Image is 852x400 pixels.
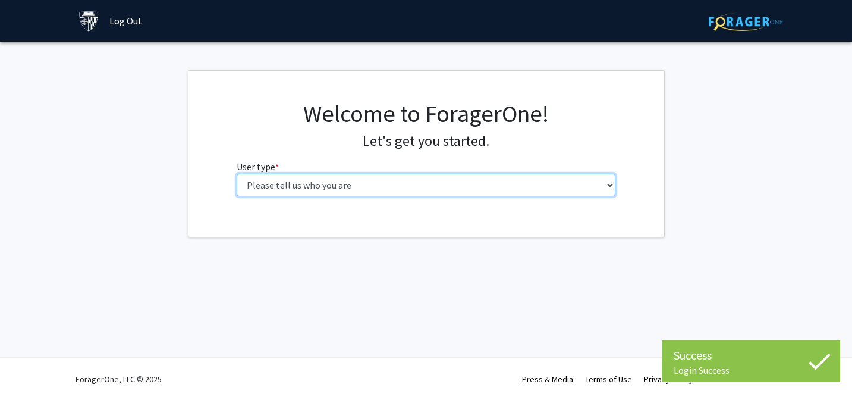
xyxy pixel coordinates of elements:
[709,12,783,31] img: ForagerOne Logo
[674,364,828,376] div: Login Success
[237,133,615,150] h4: Let's get you started.
[674,346,828,364] div: Success
[522,374,573,385] a: Press & Media
[237,160,279,174] label: User type
[644,374,693,385] a: Privacy Policy
[76,358,162,400] div: ForagerOne, LLC © 2025
[78,11,99,32] img: Johns Hopkins University Logo
[585,374,632,385] a: Terms of Use
[237,99,615,128] h1: Welcome to ForagerOne!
